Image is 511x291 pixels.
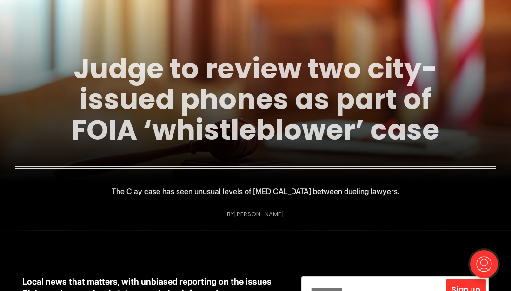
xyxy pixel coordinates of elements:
iframe: portal-trigger [462,246,511,291]
div: By [227,211,284,218]
p: The Clay case has seen unusual levels of [MEDICAL_DATA] between dueling lawyers. [112,185,399,198]
a: Judge to review two city-issued phones as part of FOIA ‘whistleblower’ case [72,49,440,149]
a: [PERSON_NAME] [234,210,284,219]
